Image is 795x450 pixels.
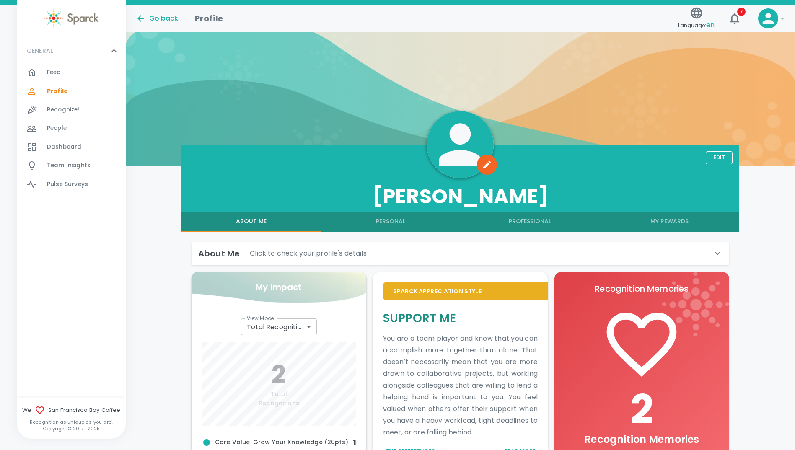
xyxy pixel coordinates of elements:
[706,151,733,164] button: Edit
[321,212,461,232] button: Personal
[662,272,729,336] img: logo
[198,247,240,260] h6: About Me
[737,8,746,16] span: 7
[460,212,600,232] button: Professional
[17,156,126,175] a: Team Insights
[17,119,126,137] a: People
[565,282,719,295] p: Recognition Memories
[393,287,538,295] p: Sparck Appreciation Style
[17,82,126,101] a: Profile
[241,318,316,335] div: Total Recognitions
[17,38,126,63] div: GENERAL
[136,13,178,23] button: Go back
[181,185,739,208] h3: [PERSON_NAME]
[47,161,91,170] span: Team Insights
[706,20,715,30] span: en
[47,143,81,151] span: Dashboard
[17,175,126,194] a: Pulse Surveys
[17,138,126,156] a: Dashboard
[17,425,126,432] p: Copyright © 2017 - 2025
[17,63,126,197] div: GENERAL
[247,315,274,322] label: View Mode
[17,101,126,119] a: Recognize!
[678,20,715,31] span: Language:
[47,124,67,132] span: People
[195,12,223,25] h1: Profile
[725,8,745,28] button: 7
[192,242,729,265] div: About MeClick to check your profile's details
[250,248,367,259] p: Click to check your profile's details
[383,333,538,438] p: You are a team player and know that you can accomplish more together than alone. That doesn’t nec...
[47,180,88,189] span: Pulse Surveys
[27,47,53,55] p: GENERAL
[565,386,719,433] h1: 2
[181,212,321,232] button: About Me
[47,68,61,77] span: Feed
[17,63,126,82] a: Feed
[256,280,302,294] p: My Impact
[47,87,67,96] span: Profile
[353,436,356,449] h6: 1
[47,106,80,114] span: Recognize!
[17,405,126,415] span: We San Francisco Bay Coffee
[584,432,699,446] span: Recognition Memories
[675,4,718,34] button: Language:en
[181,212,739,232] div: full width tabs
[383,310,538,326] h5: Support Me
[17,419,126,425] p: Recognition as unique as you are!
[600,212,739,232] button: My Rewards
[17,8,126,28] a: Sparck logo
[202,437,353,447] span: Core Value: Grow Your Knowledge (20pts)
[44,8,98,28] img: Sparck logo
